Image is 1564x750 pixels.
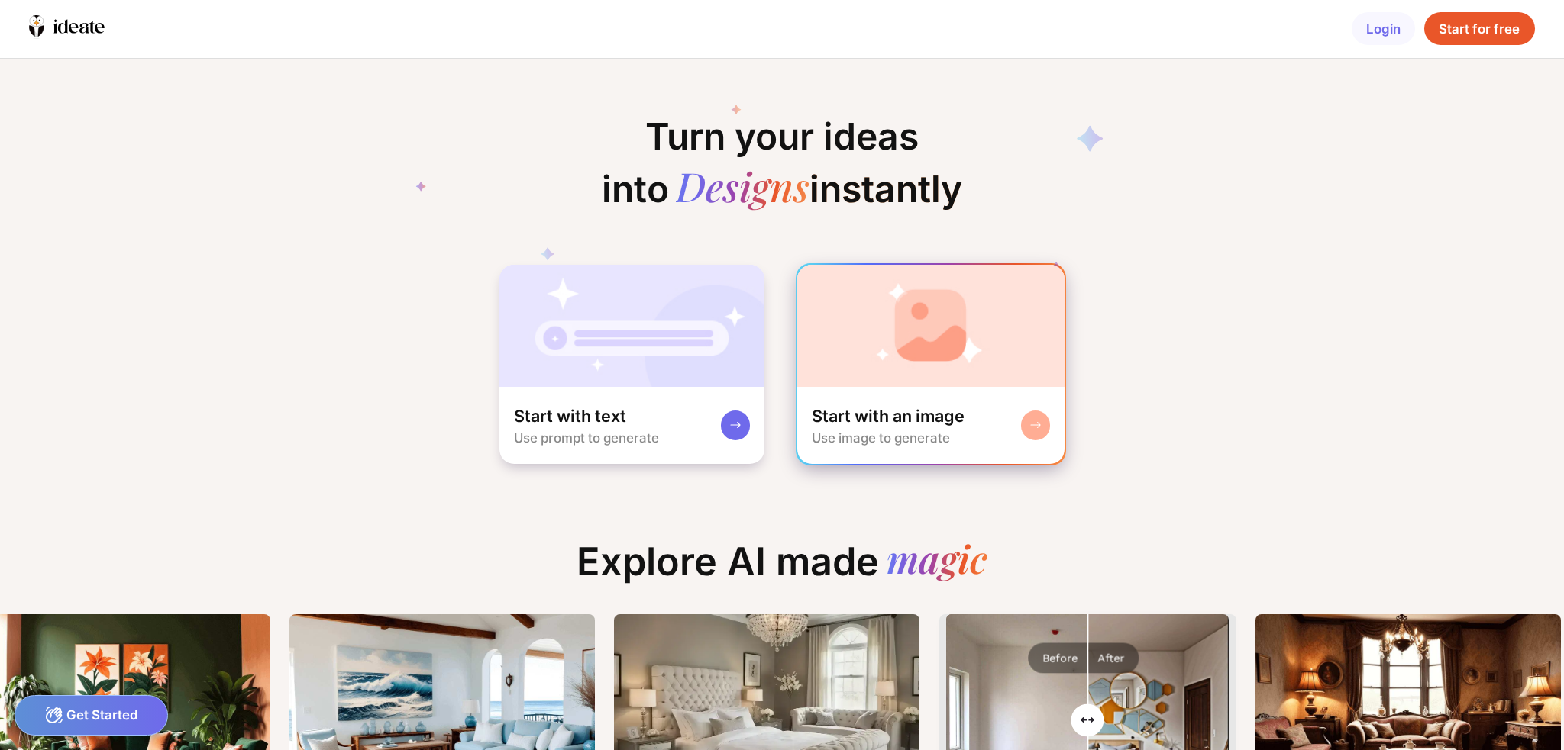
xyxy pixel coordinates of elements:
[812,405,965,427] div: Start with an image
[514,405,626,427] div: Start with text
[1352,12,1415,45] div: Login
[1424,12,1534,45] div: Start for free
[15,695,168,736] div: Get Started
[514,430,659,446] div: Use prompt to generate
[812,430,950,446] div: Use image to generate
[562,539,1002,599] div: Explore AI made
[887,539,987,584] div: magic
[797,265,1065,387] img: startWithImageCardBg.jpg
[499,265,765,387] img: startWithTextCardBg.jpg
